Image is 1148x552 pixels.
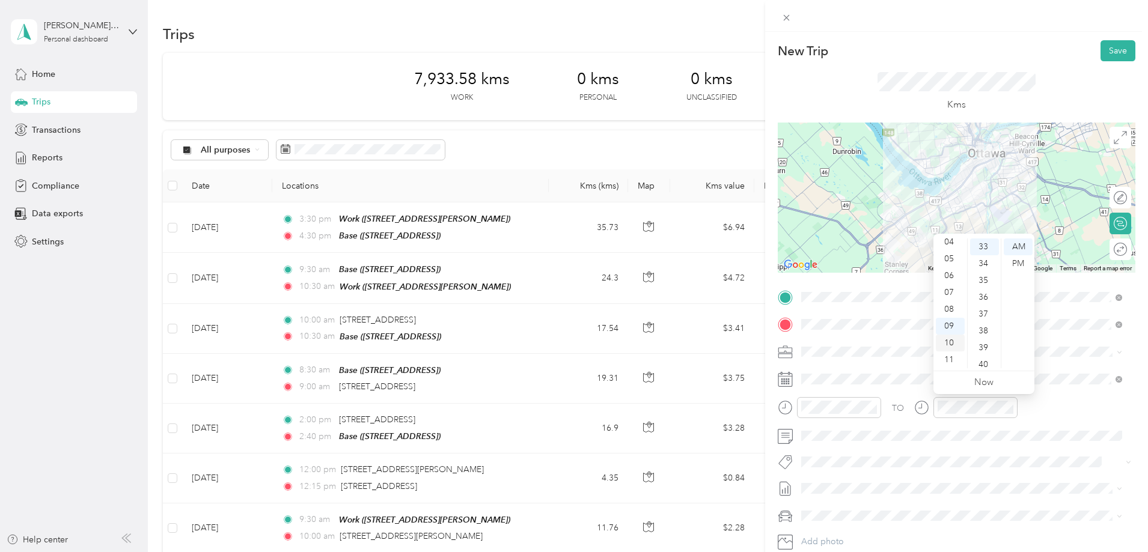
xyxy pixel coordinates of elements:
div: 38 [970,323,999,339]
div: 37 [970,306,999,323]
div: 35 [970,272,999,289]
a: Now [974,377,994,388]
button: Add photo [797,533,1135,550]
button: Keyboard shortcuts [928,264,980,273]
div: 11 [936,351,965,368]
div: 34 [970,255,999,272]
div: 40 [970,356,999,373]
div: PM [1004,255,1033,272]
div: 10 [936,335,965,351]
div: 07 [936,284,965,301]
div: AM [1004,238,1033,255]
img: Google [781,257,820,273]
a: Terms (opens in new tab) [1060,265,1076,271]
div: 06 [936,267,965,284]
p: Kms [947,97,966,112]
div: 39 [970,339,999,356]
iframe: Everlance-gr Chat Button Frame [1081,485,1148,552]
div: 36 [970,289,999,306]
div: 05 [936,250,965,267]
a: Open this area in Google Maps (opens a new window) [781,257,820,273]
div: TO [892,402,904,414]
button: Save [1101,40,1135,61]
p: New Trip [778,43,828,59]
div: 04 [936,234,965,250]
a: Report a map error [1084,265,1132,271]
div: 09 [936,318,965,335]
div: 08 [936,301,965,318]
div: 33 [970,238,999,255]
